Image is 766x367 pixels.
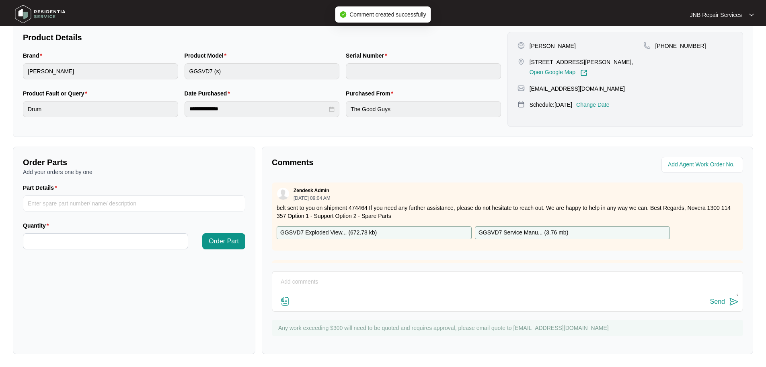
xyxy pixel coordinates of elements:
input: Quantity [23,234,188,249]
p: [PHONE_NUMBER] [655,42,706,50]
p: [STREET_ADDRESS][PERSON_NAME], [530,58,633,66]
p: Order Parts [23,157,245,168]
input: Purchased From [346,101,501,117]
a: Open Google Map [530,69,587,77]
img: Link-External [580,69,587,77]
input: Date Purchased [189,105,328,113]
p: [DATE] 09:04 AM [294,196,331,201]
img: user-pin [518,42,525,49]
p: Zendesk Admin [294,187,329,194]
p: Schedule: [DATE] [530,101,572,109]
img: user.svg [277,188,289,200]
img: dropdown arrow [749,13,754,17]
input: Add Agent Work Order No. [668,160,738,170]
div: Send [710,298,725,305]
label: Part Details [23,184,60,192]
img: map-pin [518,58,525,65]
span: check-circle [340,11,346,18]
span: Comment created successfully [349,11,426,18]
label: Brand [23,52,45,60]
img: map-pin [643,42,651,49]
input: Brand [23,63,178,79]
input: Part Details [23,195,245,211]
label: Product Fault or Query [23,89,90,97]
img: residentia service logo [12,2,68,26]
p: [EMAIL_ADDRESS][DOMAIN_NAME] [530,85,625,93]
input: Serial Number [346,63,501,79]
p: Comments [272,157,502,168]
label: Purchased From [346,89,396,97]
button: Send [710,297,739,307]
img: file-attachment-doc.svg [280,297,290,306]
label: Product Model [185,52,230,60]
p: JNB Repair Services [690,11,742,19]
p: [PERSON_NAME] [530,42,576,50]
input: Product Fault or Query [23,101,178,117]
p: GGSVD7 Exploded View... ( 672.78 kb ) [280,228,377,237]
label: Serial Number [346,52,390,60]
img: map-pin [518,85,525,92]
p: Any work exceeding $300 will need to be quoted and requires approval, please email quote to [EMAI... [278,324,739,332]
input: Product Model [185,63,340,79]
p: GGSVD7 Service Manu... ( 3.76 mb ) [478,228,568,237]
img: map-pin [518,101,525,108]
p: Product Details [23,32,501,43]
p: Add your orders one by one [23,168,245,176]
p: belt sent to you on shipment 474464 If you need any further assistance, please do not hesitate to... [277,204,738,220]
label: Date Purchased [185,89,233,97]
p: Change Date [576,101,610,109]
img: send-icon.svg [729,297,739,307]
span: Order Part [209,236,239,246]
button: Order Part [202,233,245,249]
label: Quantity [23,222,52,230]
